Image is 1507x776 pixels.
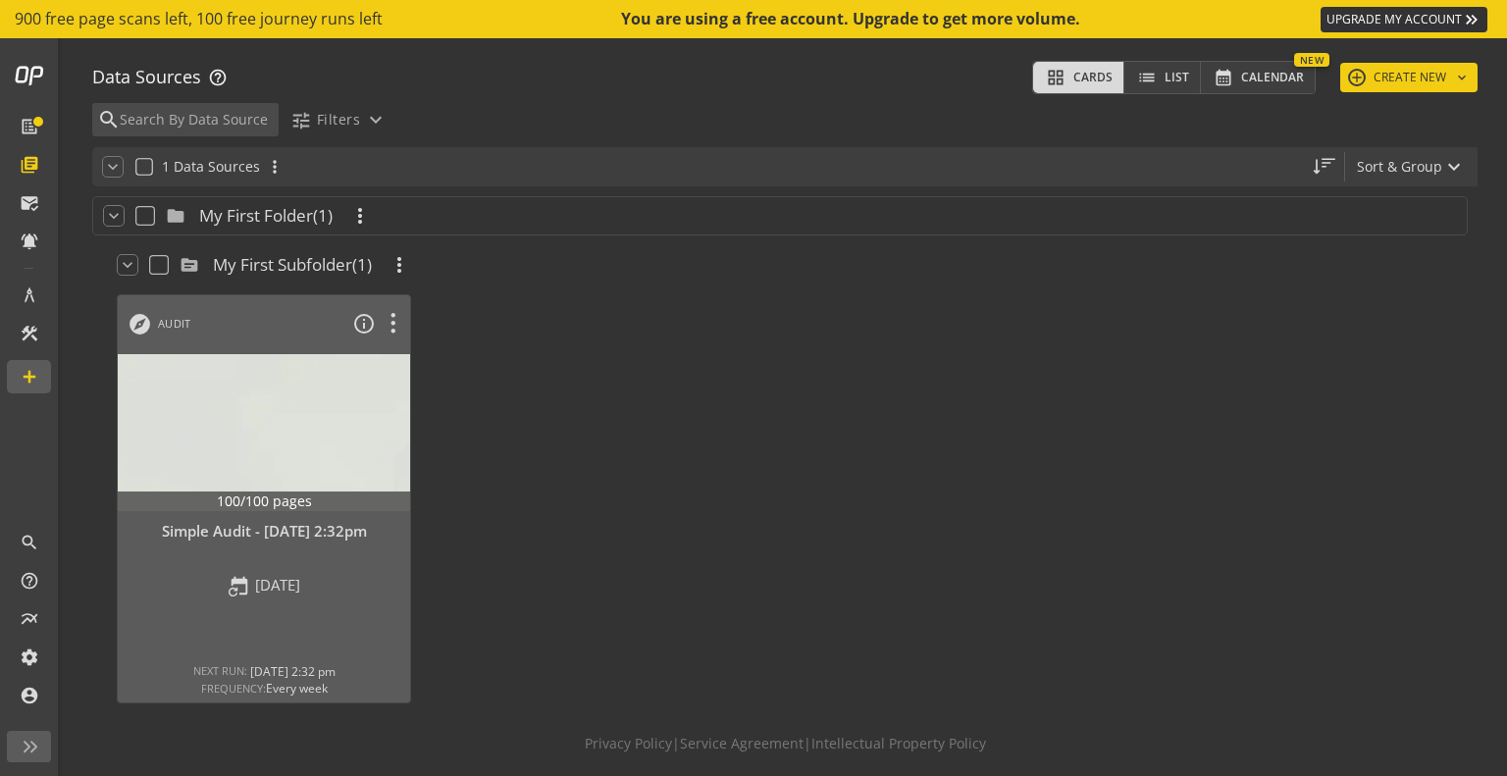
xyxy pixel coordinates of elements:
[804,734,811,753] span: |
[1073,64,1113,91] span: Cards
[1294,53,1329,67] div: New
[1442,155,1466,179] mat-icon: expand_more
[104,206,124,226] mat-icon: keyboard_arrow_down
[158,316,191,332] div: Audit
[97,108,118,131] mat-icon: search
[255,575,300,595] span: [DATE]
[199,204,313,228] span: My First Folder
[118,109,274,130] input: Search By Data Source
[128,521,400,542] div: Simple Audit - [DATE] 2:32pm
[672,734,680,753] span: |
[266,680,328,697] span: Every week
[680,734,804,753] a: Service Agreement
[166,204,189,228] mat-icon: folder
[352,312,376,336] mat-icon: info_outline
[1345,147,1478,186] button: Sort & Group
[20,367,39,387] mat-icon: add
[229,575,250,596] mat-icon: event_repeat
[20,647,39,667] mat-icon: settings
[290,110,311,130] mat-icon: tune
[208,68,227,87] mat-icon: help_outline
[118,255,137,275] mat-icon: keyboard_arrow_down
[317,102,360,137] span: Filters
[128,312,152,336] mat-icon: explore
[180,253,203,277] mat-icon: source
[20,285,39,305] mat-icon: architecture
[1320,154,1337,172] mat-icon: sort
[20,533,39,552] mat-icon: search
[1044,68,1067,87] mat-icon: grid_view
[1165,64,1189,91] span: List
[20,609,39,629] mat-icon: multiline_chart
[585,734,672,753] a: Privacy Policy
[388,253,411,277] mat-icon: more_vert
[1241,64,1304,91] span: Calendar
[313,204,333,228] span: (1)
[20,193,39,213] mat-icon: mark_email_read
[283,102,395,137] button: Filters
[213,253,352,277] span: My First Subfolder
[15,8,383,30] span: 900 free page scans left, 100 free journey runs left
[103,157,123,177] mat-icon: expand_more
[811,734,986,753] a: Intellectual Property Policy
[20,686,39,705] mat-icon: account_circle
[621,8,1082,30] div: You are using a free account. Upgrade to get more volume.
[352,253,372,277] span: (1)
[265,157,285,177] mat-icon: more_vert
[20,571,39,591] mat-icon: help_outline
[348,204,372,228] mat-icon: more_vert
[250,663,336,680] span: [DATE] 2:32 pm
[1321,7,1487,32] a: UPGRADE MY ACCOUNT
[20,155,39,175] mat-icon: library_books
[20,232,39,251] mat-icon: notifications_active
[1454,70,1470,85] mat-icon: keyboard_arrow_down
[193,663,336,680] div: NEXT RUN:
[20,324,39,343] mat-icon: construction
[20,117,39,136] mat-icon: list_alt
[1212,68,1235,87] mat-icon: calendar_month
[1307,157,1326,177] mat-icon: straight
[1462,10,1481,29] mat-icon: keyboard_double_arrow_right
[1348,69,1366,86] mat-icon: add
[1135,68,1159,87] mat-icon: list
[364,108,388,131] mat-icon: expand_more
[193,680,336,697] div: FREQUENCY:
[1340,63,1478,92] button: CREATE NEW
[162,157,260,176] span: 1 Data Sources
[92,65,227,90] div: Data Sources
